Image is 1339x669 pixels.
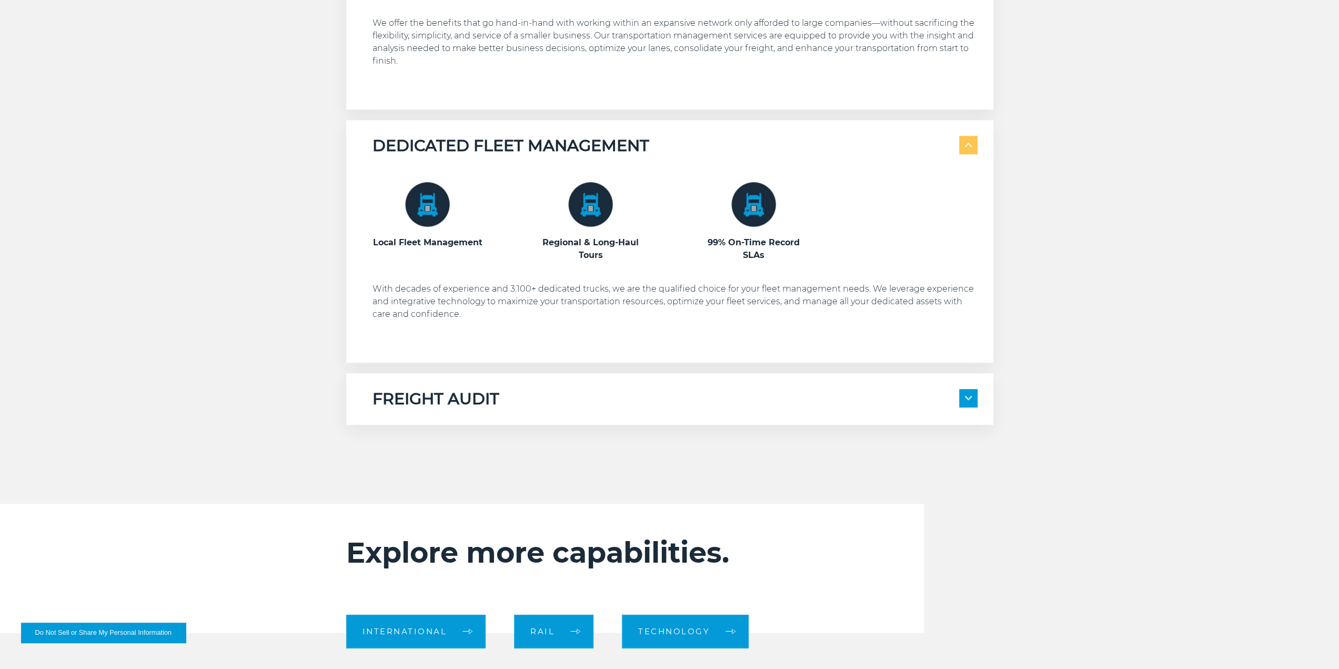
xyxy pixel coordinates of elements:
img: arrow [965,396,972,400]
span: International [363,627,447,635]
a: Technology arrow arrow [622,614,749,648]
span: Technology [638,627,710,635]
h3: Local Fleet Management [372,236,483,249]
h3: 99% On-Time Record SLAs [699,236,809,262]
h5: DEDICATED FLEET MANAGEMENT [372,136,649,156]
img: arrow [965,143,972,147]
button: Do Not Sell or Share My Personal Information [21,623,186,643]
a: International arrow arrow [346,614,486,648]
p: We offer the benefits that go hand-in-hand with working within an expansive network only afforded... [372,17,978,67]
h2: Explore more capabilities. [346,535,949,570]
a: Rail arrow arrow [514,614,593,648]
span: Rail [530,627,555,635]
h3: Regional & Long-Haul Tours [536,236,646,262]
p: With decades of experience and 3.100+ dedicated trucks, we are the qualified choice for your flee... [372,283,978,321]
h5: FREIGHT AUDIT [372,389,499,409]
